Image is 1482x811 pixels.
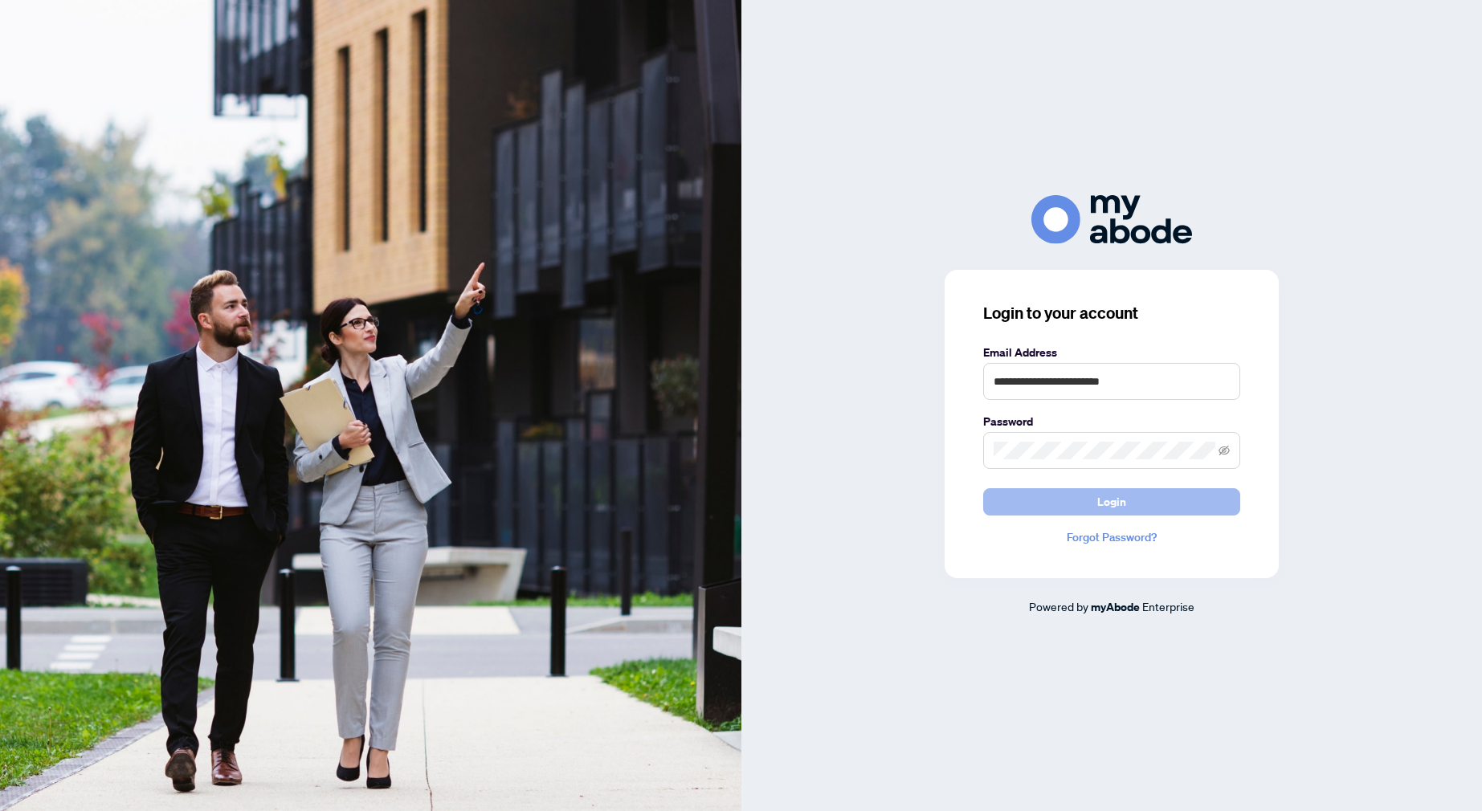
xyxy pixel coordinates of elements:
[983,344,1240,361] label: Email Address
[1091,598,1140,616] a: myAbode
[983,413,1240,430] label: Password
[1031,195,1192,244] img: ma-logo
[1029,599,1088,613] span: Powered by
[983,302,1240,324] h3: Login to your account
[1142,599,1194,613] span: Enterprise
[1219,445,1230,456] span: eye-invisible
[983,528,1240,546] a: Forgot Password?
[983,488,1240,516] button: Login
[1097,489,1126,515] span: Login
